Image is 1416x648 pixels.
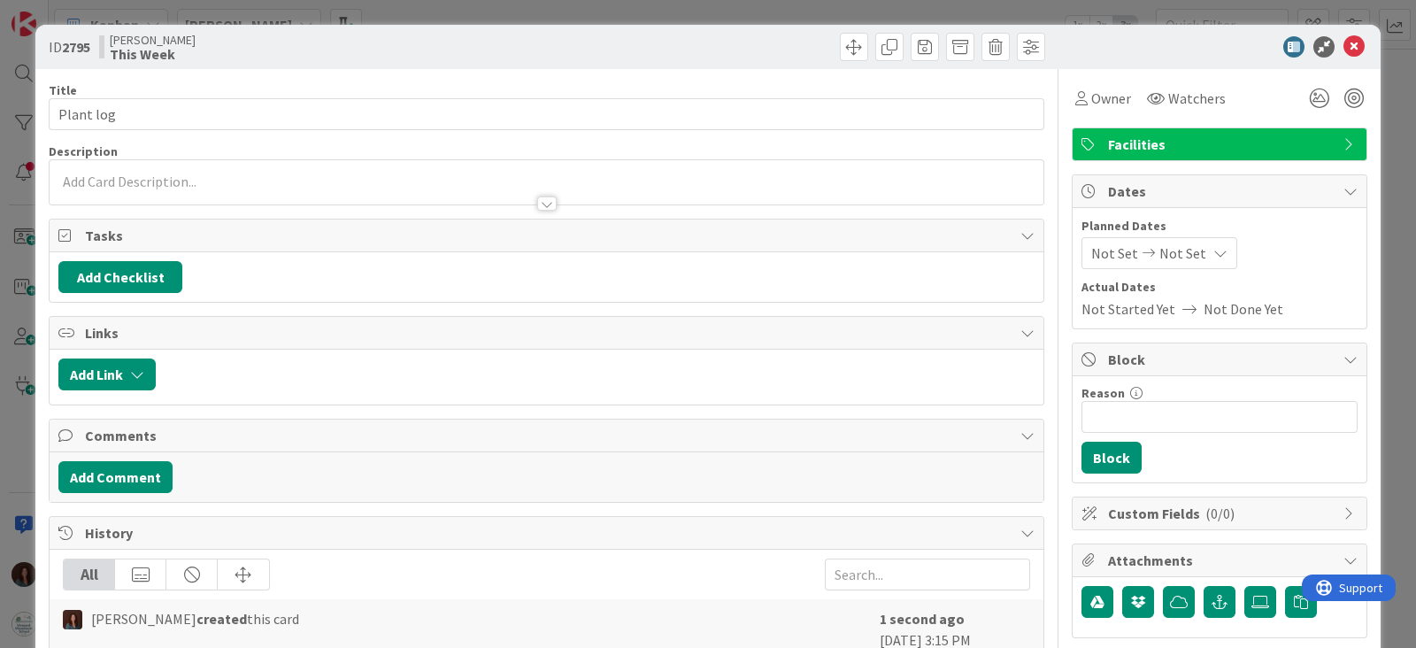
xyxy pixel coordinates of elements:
[85,425,1012,446] span: Comments
[49,143,118,159] span: Description
[1091,88,1131,109] span: Owner
[1108,550,1335,571] span: Attachments
[85,322,1012,343] span: Links
[64,559,115,590] div: All
[85,225,1012,246] span: Tasks
[880,610,965,628] b: 1 second ago
[58,461,173,493] button: Add Comment
[49,36,90,58] span: ID
[58,359,156,390] button: Add Link
[110,47,196,61] b: This Week
[1108,134,1335,155] span: Facilities
[1091,243,1138,264] span: Not Set
[63,610,82,629] img: RF
[1081,442,1142,474] button: Block
[91,608,299,629] span: [PERSON_NAME] this card
[1081,298,1175,320] span: Not Started Yet
[1205,505,1235,522] span: ( 0/0 )
[1108,503,1335,524] span: Custom Fields
[37,3,81,24] span: Support
[825,559,1030,590] input: Search...
[62,38,90,56] b: 2795
[1108,349,1335,370] span: Block
[1159,243,1206,264] span: Not Set
[196,610,247,628] b: created
[1168,88,1226,109] span: Watchers
[58,261,182,293] button: Add Checklist
[1081,217,1358,235] span: Planned Dates
[1204,298,1283,320] span: Not Done Yet
[110,33,196,47] span: [PERSON_NAME]
[85,522,1012,544] span: History
[1108,181,1335,202] span: Dates
[1081,278,1358,297] span: Actual Dates
[1081,385,1125,401] label: Reason
[49,98,1044,130] input: type card name here...
[49,82,77,98] label: Title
